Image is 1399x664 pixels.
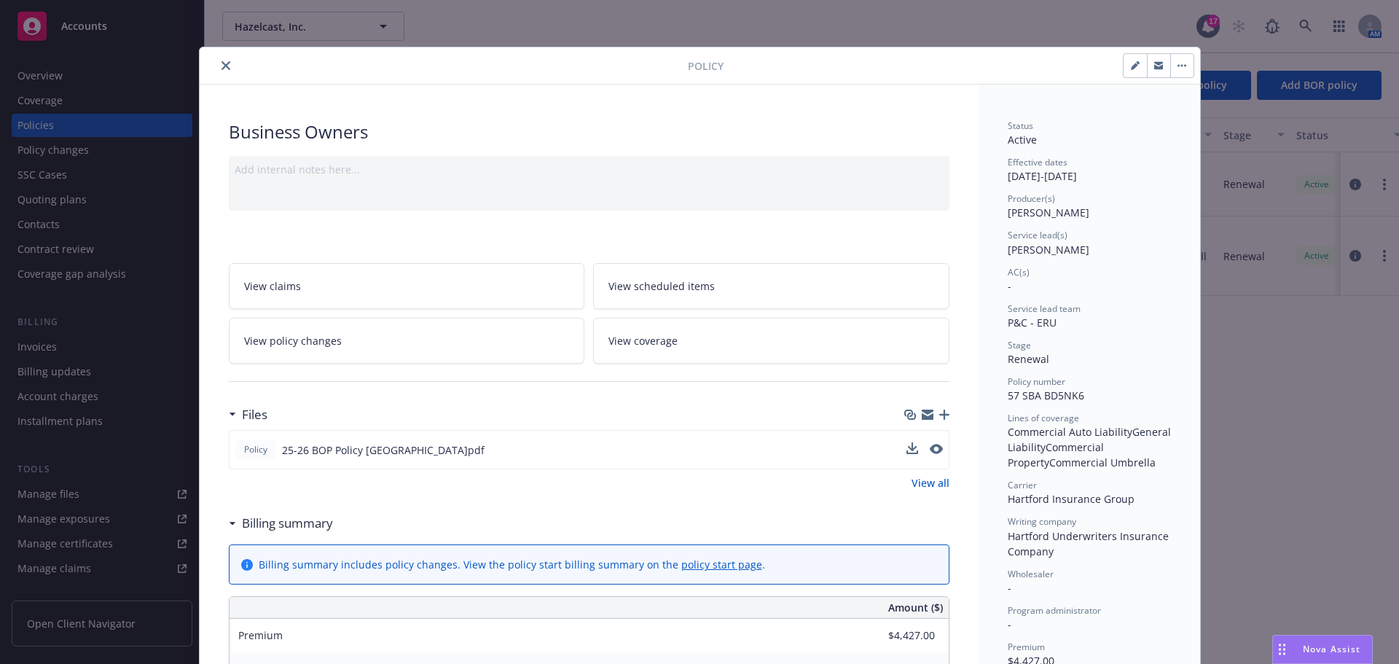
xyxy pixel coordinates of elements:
span: Lines of coverage [1008,412,1079,424]
button: close [217,57,235,74]
span: Amount ($) [888,600,943,615]
div: Drag to move [1273,636,1291,663]
span: View scheduled items [608,278,715,294]
button: preview file [930,442,943,458]
span: Policy number [1008,375,1065,388]
div: Billing summary includes policy changes. View the policy start billing summary on the . [259,557,765,572]
span: Effective dates [1008,156,1067,168]
div: Files [229,405,267,424]
span: General Liability [1008,425,1174,454]
span: Policy [688,58,724,74]
span: Status [1008,120,1033,132]
a: policy start page [681,558,762,571]
span: [PERSON_NAME] [1008,206,1089,219]
span: - [1008,279,1011,293]
button: download file [906,442,918,454]
h3: Files [242,405,267,424]
div: Business Owners [229,120,949,144]
span: Hartford Underwriters Insurance Company [1008,529,1172,558]
span: Active [1008,133,1037,147]
a: View scheduled items [593,263,949,309]
span: - [1008,617,1011,631]
span: - [1008,581,1011,595]
div: [DATE] - [DATE] [1008,156,1171,184]
span: AC(s) [1008,266,1030,278]
input: 0.00 [849,625,944,647]
span: 25-26 BOP Policy [GEOGRAPHIC_DATA]pdf [282,442,485,458]
button: preview file [930,444,943,454]
a: View all [912,475,949,491]
span: Producer(s) [1008,192,1055,205]
h3: Billing summary [242,514,333,533]
span: Premium [238,628,283,642]
span: 57 SBA BD5NK6 [1008,388,1084,402]
span: Policy [241,443,270,456]
a: View claims [229,263,585,309]
span: Commercial Property [1008,440,1107,469]
span: Service lead team [1008,302,1081,315]
span: Commercial Umbrella [1049,456,1156,469]
button: Nova Assist [1272,635,1373,664]
span: View coverage [608,333,678,348]
span: Carrier [1008,479,1037,491]
span: Writing company [1008,515,1076,528]
span: Nova Assist [1303,643,1360,655]
a: View coverage [593,318,949,364]
span: [PERSON_NAME] [1008,243,1089,257]
span: Hartford Insurance Group [1008,492,1135,506]
span: Stage [1008,339,1031,351]
span: Premium [1008,641,1045,653]
span: P&C - ERU [1008,316,1057,329]
span: Wholesaler [1008,568,1054,580]
span: Program administrator [1008,604,1101,617]
a: View policy changes [229,318,585,364]
div: Billing summary [229,514,333,533]
span: View claims [244,278,301,294]
span: View policy changes [244,333,342,348]
div: Add internal notes here... [235,162,944,177]
span: Commercial Auto Liability [1008,425,1132,439]
button: download file [906,442,918,458]
span: Renewal [1008,352,1049,366]
span: Service lead(s) [1008,229,1067,241]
